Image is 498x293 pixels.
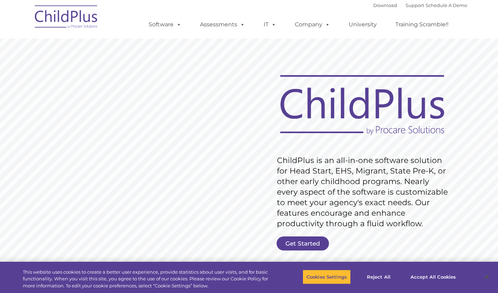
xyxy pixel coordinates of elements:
a: Company [288,18,337,32]
a: Assessments [193,18,252,32]
img: ChildPlus by Procare Solutions [31,0,102,35]
a: Download [373,2,397,8]
button: Close [479,269,494,285]
button: Accept All Cookies [407,269,460,284]
font: | [373,2,467,8]
a: Schedule A Demo [426,2,467,8]
div: This website uses cookies to create a better user experience, provide statistics about user visit... [23,269,274,289]
a: Support [406,2,424,8]
a: Get Started [277,236,329,250]
a: Software [142,18,188,32]
a: University [342,18,384,32]
button: Reject All [357,269,401,284]
rs-layer: ChildPlus is an all-in-one software solution for Head Start, EHS, Migrant, State Pre-K, or other ... [277,155,451,229]
a: Training Scramble!! [388,18,455,32]
a: IT [257,18,283,32]
button: Cookies Settings [303,269,351,284]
